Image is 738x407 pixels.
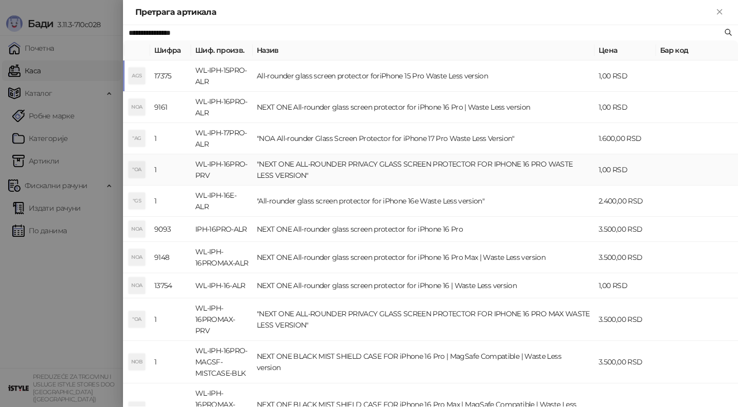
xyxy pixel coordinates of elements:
th: Назив [253,40,594,60]
td: WL-IPH-16E-ALR [191,186,253,217]
td: 1.600,00 RSD [594,123,656,154]
div: NOB [129,354,145,370]
td: 1 [150,154,191,186]
td: "NEXT ONE ALL-ROUNDER PRIVACY GLASS SCREEN PROTECTOR FOR IPHONE 16 PRO MAX WASTE LESS VERSION" [253,298,594,341]
button: Close [713,6,726,18]
td: 1,00 RSD [594,92,656,123]
div: "GS [129,193,145,209]
td: 9093 [150,217,191,242]
td: WL-IPH-16-ALR [191,273,253,298]
td: 1 [150,298,191,341]
div: "OA [129,161,145,178]
div: "AG [129,130,145,147]
td: 1 [150,186,191,217]
div: AGS [129,68,145,84]
div: NOA [129,249,145,266]
td: 3.500,00 RSD [594,298,656,341]
td: WL-IPH-16PROMAX-PRV [191,298,253,341]
td: "NOA All-rounder Glass Screen Protector for iPhone 17 Pro Waste Less Version" [253,123,594,154]
td: 17375 [150,60,191,92]
div: NOA [129,99,145,115]
th: Шиф. произв. [191,40,253,60]
td: NEXT ONE All-rounder glass screen protector for iPhone 16 Pro | Waste Less version [253,92,594,123]
td: IPH-16PRO-ALR [191,217,253,242]
td: 3.500,00 RSD [594,242,656,273]
td: WL-IPH-16PRO-MAGSF-MISTCASE-BLK [191,341,253,383]
td: WL-IPH-15PRO-ALR [191,60,253,92]
th: Бар код [656,40,738,60]
td: 1 [150,341,191,383]
td: 1,00 RSD [594,273,656,298]
div: "OA [129,311,145,328]
td: WL-IPH-17PRO-ALR [191,123,253,154]
th: Цена [594,40,656,60]
td: NEXT ONE All-rounder glass screen protector for iPhone 16 | Waste Less version [253,273,594,298]
td: 1,00 RSD [594,154,656,186]
td: WL-IPH-16PRO- ALR [191,92,253,123]
td: 1 [150,123,191,154]
div: NOA [129,277,145,294]
td: "All-rounder glass screen protector for iPhone 16e Waste Less version" [253,186,594,217]
td: 9148 [150,242,191,273]
div: NOA [129,221,145,237]
td: 3.500,00 RSD [594,341,656,383]
td: NEXT ONE All-rounder glass screen protector for iPhone 16 Pro Max | Waste Less version [253,242,594,273]
td: WL-IPH-16PRO-PRV [191,154,253,186]
td: NEXT ONE All-rounder glass screen protector for iPhone 16 Pro [253,217,594,242]
td: NEXT ONE BLACK MIST SHIELD CASE FOR iPhone 16 Pro | MagSafe Compatible | Waste Less version [253,341,594,383]
th: Шифра [150,40,191,60]
div: Претрага артикала [135,6,713,18]
td: 3.500,00 RSD [594,217,656,242]
td: "NEXT ONE ALL-ROUNDER PRIVACY GLASS SCREEN PROTECTOR FOR IPHONE 16 PRO WASTE LESS VERSION" [253,154,594,186]
td: 13754 [150,273,191,298]
td: WL-IPH-16PROMAX-ALR [191,242,253,273]
td: 1,00 RSD [594,60,656,92]
td: 9161 [150,92,191,123]
td: All-rounder glass screen protector foriPhone 15 Pro Waste Less version [253,60,594,92]
td: 2.400,00 RSD [594,186,656,217]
